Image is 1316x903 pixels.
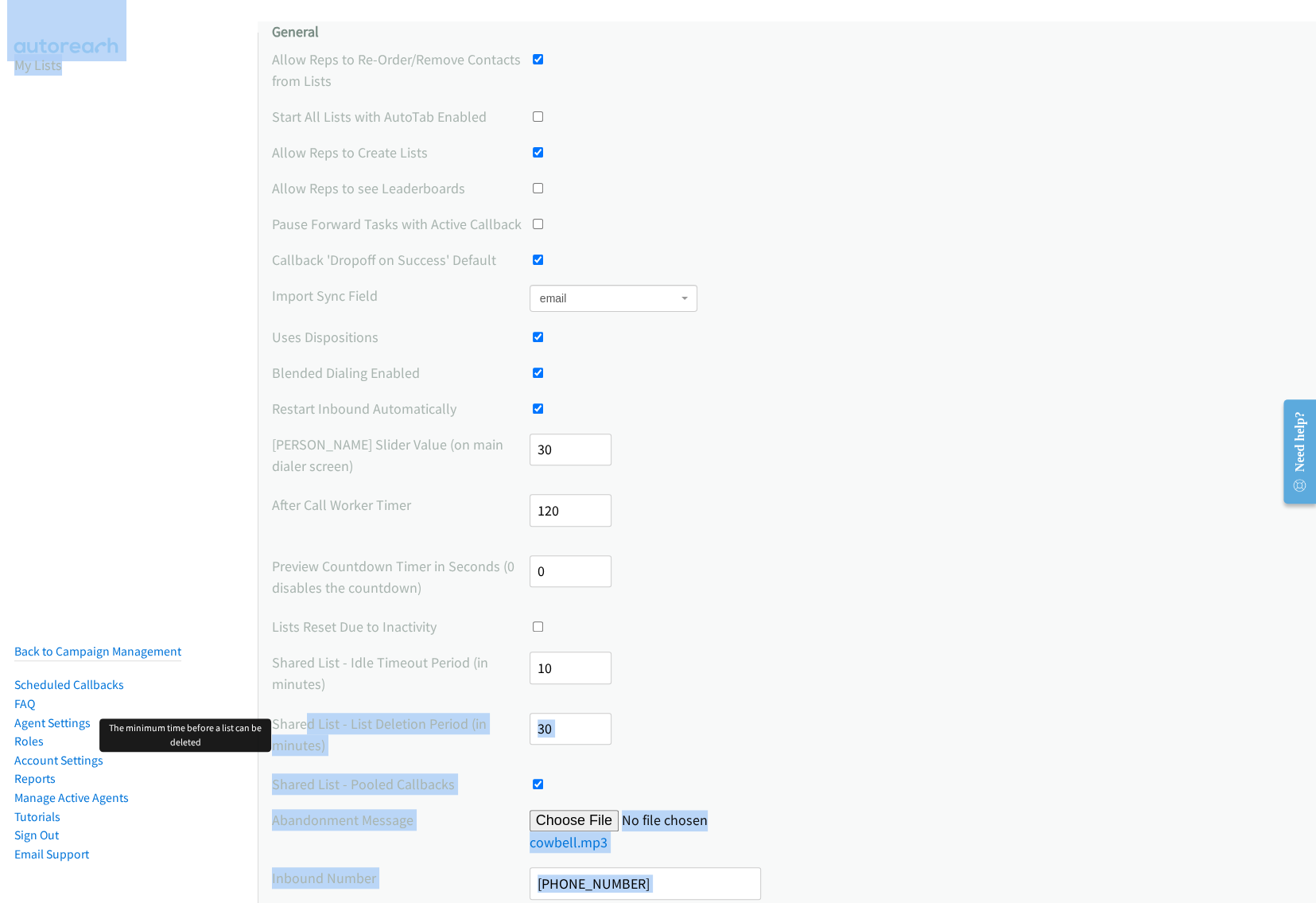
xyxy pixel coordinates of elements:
[14,827,59,843] a: Sign Out
[272,213,530,235] label: Pause Forward Tasks with Active Callback
[272,713,530,756] label: Shared List - List Deletion Period (in minutes)
[272,326,530,348] label: Uses Dispositions
[14,790,129,805] a: Manage Active Agents
[272,23,1302,41] h4: General
[14,715,91,730] a: Agent Settings
[14,753,103,768] a: Account Settings
[530,833,608,851] a: cowbell.mp3
[272,494,530,516] label: After Call Worker Timer
[14,771,56,786] a: Reports
[272,616,530,637] label: Lists Reset Due to Inactivity
[14,56,62,74] a: My Lists
[14,809,60,824] a: Tutorials
[99,718,271,752] div: The minimum time before a list can be deleted
[14,644,181,659] a: Back to Campaign Management
[14,677,124,692] a: Scheduled Callbacks
[272,285,530,306] label: Import Sync Field
[272,773,530,795] label: Shared List - Pooled Callbacks
[272,142,530,163] label: Allow Reps to Create Lists
[530,285,698,312] span: email
[540,290,678,306] span: email
[14,696,35,711] a: FAQ
[272,177,530,199] label: Allow Reps to see Leaderboards
[272,249,530,271] label: Callback 'Dropoff on Success' Default
[272,867,530,889] label: Inbound Number
[272,362,530,383] label: Blended Dialing Enabled
[272,106,530,127] label: Start All Lists with AutoTab Enabled
[14,734,44,749] a: Roles
[272,49,530,91] label: Allow Reps to Re-Order/Remove Contacts from Lists
[272,555,530,598] label: Preview Countdown Timer in Seconds (0 disables the countdown)
[272,398,530,419] label: Restart Inbound Automatically
[14,847,89,862] a: Email Support
[272,773,1302,795] div: Whether callbacks should be returned to the pool or remain tied to the agent that requested the c...
[1270,388,1316,515] iframe: Resource Center
[272,434,530,477] label: [PERSON_NAME] Slider Value (on main dialer screen)
[272,652,530,695] label: Shared List - Idle Timeout Period (in minutes)
[272,809,530,831] label: Abandonment Message
[272,809,1302,853] div: Account wide abandonment message which should contain the name of your organization and a contact...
